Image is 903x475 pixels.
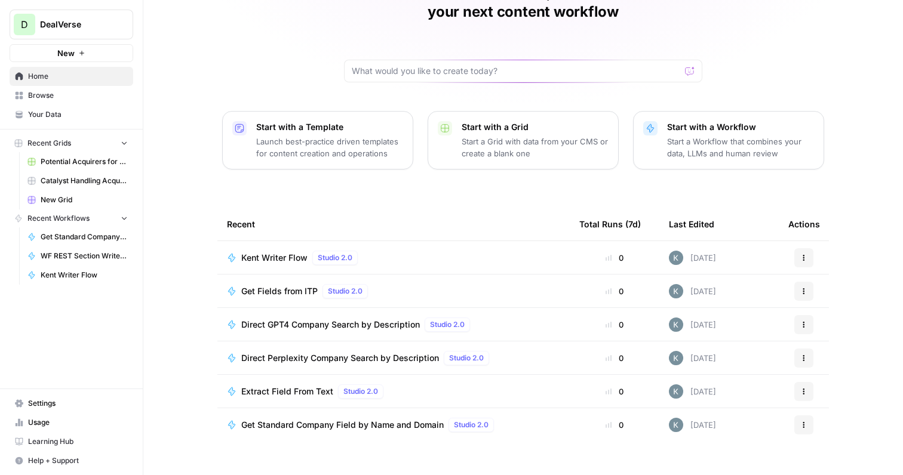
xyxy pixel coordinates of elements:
a: Extract Field From TextStudio 2.0 [227,384,560,399]
img: vfogp4eyxztbfdc8lolhmznz68f4 [669,317,683,332]
p: Start with a Workflow [667,121,814,133]
span: Learning Hub [28,436,128,447]
span: Get Standard Company Field by Name and Domain [41,232,128,242]
span: Direct GPT4 Company Search by Description [241,319,420,331]
a: Browse [10,86,133,105]
a: Get Fields from ITPStudio 2.0 [227,284,560,298]
a: Direct Perplexity Company Search by DescriptionStudio 2.0 [227,351,560,365]
span: D [21,17,28,32]
span: Your Data [28,109,128,120]
div: Last Edited [669,208,714,240]
a: Home [10,67,133,86]
button: Start with a WorkflowStart a Workflow that combines your data, LLMs and human review [633,111,824,169]
span: New Grid [41,195,128,205]
img: vfogp4eyxztbfdc8lolhmznz68f4 [669,351,683,365]
a: Catalyst Handling Acquisitions [22,171,133,190]
button: New [10,44,133,62]
a: Kent Writer FlowStudio 2.0 [227,251,560,265]
button: Help + Support [10,451,133,470]
span: DealVerse [40,18,112,30]
span: Help + Support [28,455,128,466]
img: vfogp4eyxztbfdc8lolhmznz68f4 [669,251,683,265]
span: Settings [28,398,128,409]
div: 0 [579,285,650,297]
button: Recent Grids [10,134,133,152]
input: What would you like to create today? [352,65,680,77]
a: Your Data [10,105,133,124]
span: Direct Perplexity Company Search by Description [241,352,439,364]
span: New [57,47,75,59]
a: Usage [10,413,133,432]
button: Recent Workflows [10,209,133,227]
p: Start a Grid with data from your CMS or create a blank one [462,135,609,159]
div: 0 [579,252,650,264]
span: WF REST Section Writer with Agent V2 [41,251,128,261]
div: [DATE] [669,351,716,365]
div: [DATE] [669,317,716,332]
div: 0 [579,385,650,397]
a: Learning Hub [10,432,133,451]
span: Potential Acquirers for Deep Instinct [41,156,128,167]
p: Start with a Grid [462,121,609,133]
div: 0 [579,419,650,431]
span: Recent Grids [27,138,71,149]
a: Settings [10,394,133,413]
span: Browse [28,90,128,101]
img: vfogp4eyxztbfdc8lolhmznz68f4 [669,384,683,399]
div: [DATE] [669,418,716,432]
span: Studio 2.0 [449,353,484,363]
span: Get Standard Company Field by Name and Domain [241,419,444,431]
span: Studio 2.0 [343,386,378,397]
span: Kent Writer Flow [41,270,128,280]
div: Total Runs (7d) [579,208,641,240]
span: Extract Field From Text [241,385,333,397]
p: Launch best-practice driven templates for content creation and operations [256,135,403,159]
div: Recent [227,208,560,240]
div: Actions [788,208,820,240]
div: [DATE] [669,384,716,399]
button: Workspace: DealVerse [10,10,133,39]
div: [DATE] [669,251,716,265]
div: 0 [579,352,650,364]
a: WF REST Section Writer with Agent V2 [22,246,133,266]
span: Studio 2.0 [318,252,352,263]
a: Kent Writer Flow [22,266,133,285]
img: vfogp4eyxztbfdc8lolhmznz68f4 [669,284,683,298]
span: Get Fields from ITP [241,285,318,297]
div: 0 [579,319,650,331]
a: Get Standard Company Field by Name and Domain [22,227,133,246]
span: Studio 2.0 [430,319,465,330]
span: Studio 2.0 [328,286,363,297]
p: Start with a Template [256,121,403,133]
span: Kent Writer Flow [241,252,308,264]
span: Studio 2.0 [454,420,489,430]
a: Potential Acquirers for Deep Instinct [22,152,133,171]
span: Catalyst Handling Acquisitions [41,175,128,186]
a: New Grid [22,190,133,209]
button: Start with a GridStart a Grid with data from your CMS or create a blank one [428,111,619,169]
a: Get Standard Company Field by Name and DomainStudio 2.0 [227,418,560,432]
span: Recent Workflows [27,213,90,224]
p: Start a Workflow that combines your data, LLMs and human review [667,135,814,159]
button: Start with a TemplateLaunch best-practice driven templates for content creation and operations [222,111,413,169]
div: [DATE] [669,284,716,298]
span: Home [28,71,128,82]
a: Direct GPT4 Company Search by DescriptionStudio 2.0 [227,317,560,332]
img: vfogp4eyxztbfdc8lolhmznz68f4 [669,418,683,432]
span: Usage [28,417,128,428]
